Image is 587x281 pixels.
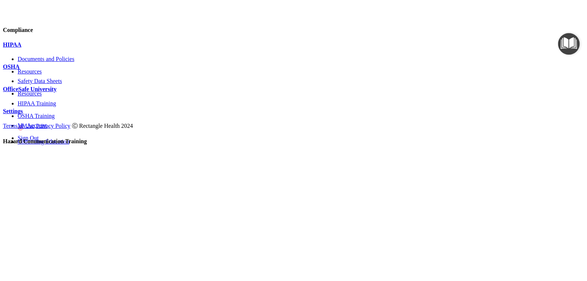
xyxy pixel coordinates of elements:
a: Resources [18,68,584,75]
button: Open Resource Center [558,33,580,55]
a: Documents and Policies [18,56,584,62]
p: OSHA Training [18,113,584,119]
span: Ⓒ Rectangle Health 2024 [72,123,133,129]
a: Resources [18,90,584,97]
h4: Compliance [3,27,584,33]
a: Sign Out [18,135,584,141]
a: OfficeSafe University [3,86,584,93]
a: Terms of Use [3,123,34,129]
a: Privacy Policy [36,123,70,129]
h4: Hazard Communication Training [3,138,584,145]
a: HIPAA [3,42,584,48]
a: Settings [3,108,584,115]
img: PMB logo [3,3,103,18]
a: HIPAA Training [18,100,584,107]
a: Safety Data Sheets [18,78,584,84]
a: OSHA [3,64,584,70]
